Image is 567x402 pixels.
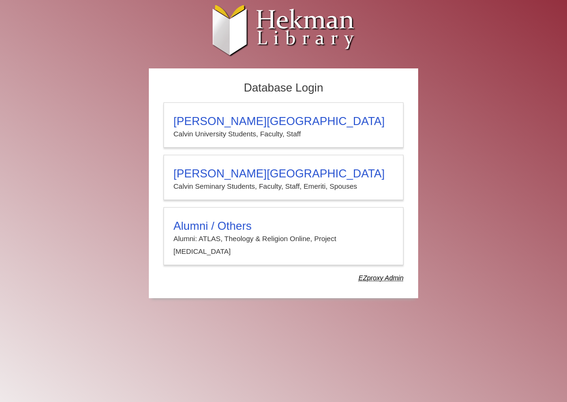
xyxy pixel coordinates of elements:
h3: Alumni / Others [173,219,394,233]
p: Calvin University Students, Faculty, Staff [173,128,394,140]
a: [PERSON_NAME][GEOGRAPHIC_DATA]Calvin Seminary Students, Faculty, Staff, Emeriti, Spouses [163,155,404,200]
h3: [PERSON_NAME][GEOGRAPHIC_DATA] [173,167,394,180]
h2: Database Login [159,78,408,98]
p: Alumni: ATLAS, Theology & Religion Online, Project [MEDICAL_DATA] [173,233,394,258]
a: [PERSON_NAME][GEOGRAPHIC_DATA]Calvin University Students, Faculty, Staff [163,102,404,148]
summary: Alumni / OthersAlumni: ATLAS, Theology & Religion Online, Project [MEDICAL_DATA] [173,219,394,258]
dfn: Use Alumni login [359,274,404,282]
p: Calvin Seminary Students, Faculty, Staff, Emeriti, Spouses [173,180,394,193]
h3: [PERSON_NAME][GEOGRAPHIC_DATA] [173,115,394,128]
